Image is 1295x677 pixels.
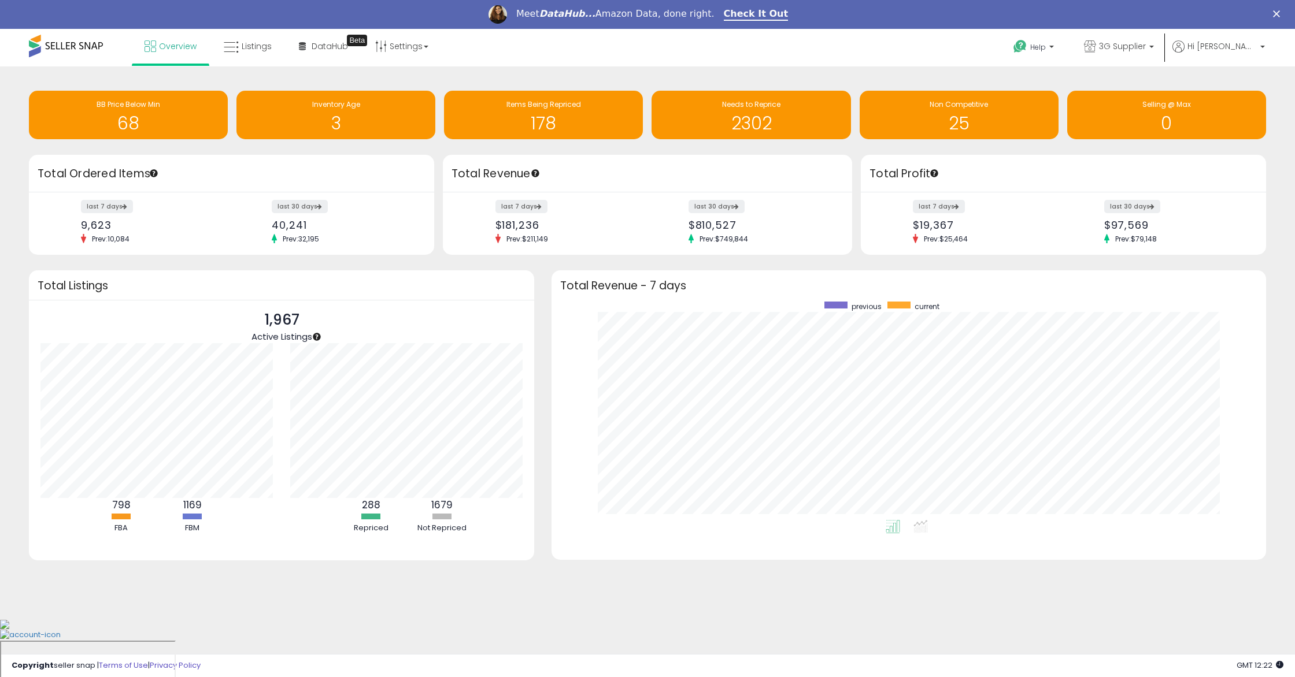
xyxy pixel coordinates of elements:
[1013,39,1027,54] i: Get Help
[1187,40,1257,52] span: Hi [PERSON_NAME]
[722,99,780,109] span: Needs to Reprice
[1099,40,1146,52] span: 3G Supplier
[149,168,159,178] div: Tooltip anchor
[930,99,988,109] span: Non Competitive
[495,219,639,231] div: $181,236
[97,99,160,109] span: BB Price Below Min
[183,498,202,512] b: 1169
[158,523,227,534] div: FBM
[913,200,965,213] label: last 7 days
[215,29,280,64] a: Listings
[1109,234,1163,244] span: Prev: $79,148
[367,29,437,64] a: Settings
[489,5,507,24] img: Profile image for Georgie
[452,166,843,182] h3: Total Revenue
[530,168,541,178] div: Tooltip anchor
[272,219,413,231] div: 40,241
[312,99,360,109] span: Inventory Age
[362,498,380,512] b: 288
[860,91,1059,139] a: Non Competitive 25
[1273,10,1285,17] div: Close
[29,91,228,139] a: BB Price Below Min 68
[1073,114,1260,133] h1: 0
[408,523,477,534] div: Not Repriced
[560,281,1257,290] h3: Total Revenue - 7 days
[657,114,845,133] h1: 2302
[272,200,328,213] label: last 30 days
[1004,31,1065,66] a: Help
[1172,40,1265,66] a: Hi [PERSON_NAME]
[852,302,882,311] span: previous
[251,330,312,343] span: Active Listings
[277,234,325,244] span: Prev: 32,195
[38,281,526,290] h3: Total Listings
[251,309,312,331] p: 1,967
[1104,219,1246,231] div: $97,569
[112,498,131,512] b: 798
[312,332,322,342] div: Tooltip anchor
[290,29,357,64] a: DataHub
[501,234,554,244] span: Prev: $211,149
[918,234,974,244] span: Prev: $25,464
[539,8,595,19] i: DataHub...
[1104,200,1160,213] label: last 30 days
[242,40,272,52] span: Listings
[1142,99,1191,109] span: Selling @ Max
[865,114,1053,133] h1: 25
[450,114,637,133] h1: 178
[81,200,133,213] label: last 7 days
[336,523,406,534] div: Repriced
[35,114,222,133] h1: 68
[495,200,547,213] label: last 7 days
[236,91,435,139] a: Inventory Age 3
[516,8,715,20] div: Meet Amazon Data, done right.
[444,91,643,139] a: Items Being Repriced 178
[724,8,789,21] a: Check It Out
[929,168,939,178] div: Tooltip anchor
[86,234,135,244] span: Prev: 10,084
[869,166,1257,182] h3: Total Profit
[913,219,1054,231] div: $19,367
[689,200,745,213] label: last 30 days
[38,166,425,182] h3: Total Ordered Items
[1067,91,1266,139] a: Selling @ Max 0
[87,523,156,534] div: FBA
[312,40,348,52] span: DataHub
[689,219,832,231] div: $810,527
[694,234,754,244] span: Prev: $749,844
[242,114,430,133] h1: 3
[159,40,197,52] span: Overview
[1075,29,1163,66] a: 3G Supplier
[431,498,453,512] b: 1679
[506,99,581,109] span: Items Being Repriced
[81,219,223,231] div: 9,623
[915,302,939,311] span: current
[652,91,850,139] a: Needs to Reprice 2302
[347,35,367,46] div: Tooltip anchor
[1030,42,1046,52] span: Help
[136,29,205,64] a: Overview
